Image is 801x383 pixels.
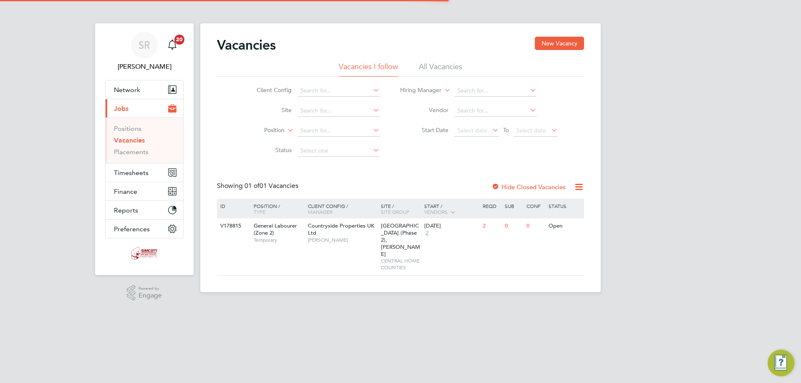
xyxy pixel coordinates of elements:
[244,86,292,94] label: Client Config
[254,222,297,236] span: General Labourer (Zone 2)
[106,201,183,219] button: Reports
[454,85,537,97] input: Search for...
[424,230,430,237] span: 2
[131,247,158,260] img: simcott-logo-retina.png
[254,208,265,215] span: Type
[105,247,184,260] a: Go to home page
[114,136,145,144] a: Vacancies
[297,105,380,117] input: Search for...
[244,182,259,190] span: 01 of
[481,199,502,213] div: Reqd
[218,218,247,234] div: V178815
[244,182,298,190] span: 01 Vacancies
[217,182,300,190] div: Showing
[217,37,276,53] h2: Vacancies
[308,237,377,243] span: [PERSON_NAME]
[139,292,162,299] span: Engage
[95,23,194,275] nav: Main navigation
[422,199,481,220] div: Start /
[393,86,441,95] label: Hiring Manager
[768,350,794,376] button: Engage Resource Center
[244,106,292,114] label: Site
[127,285,162,301] a: Powered byEngage
[306,199,379,219] div: Client Config /
[424,223,479,230] div: [DATE]
[379,199,423,219] div: Site /
[400,106,448,114] label: Vendor
[106,80,183,99] button: Network
[547,218,583,234] div: Open
[105,62,184,72] span: Scott Ridgers
[297,145,380,157] input: Select one
[114,105,128,113] span: Jobs
[106,118,183,163] div: Jobs
[297,85,380,97] input: Search for...
[254,237,304,243] span: Temporary
[106,182,183,200] button: Finance
[400,126,448,134] label: Start Date
[516,127,546,134] span: Select date
[139,285,162,292] span: Powered by
[114,206,138,214] span: Reports
[501,125,511,135] span: To
[503,218,524,234] div: 0
[237,126,285,135] label: Position
[218,199,247,213] div: ID
[105,32,184,72] a: SR[PERSON_NAME]
[481,218,502,234] div: 2
[454,105,537,117] input: Search for...
[457,127,487,134] span: Select date
[524,218,546,234] div: 0
[114,125,141,133] a: Positions
[114,225,150,233] span: Preferences
[503,199,524,213] div: Sub
[491,183,566,191] label: Hide Closed Vacancies
[114,148,149,156] a: Placements
[106,99,183,118] button: Jobs
[114,169,149,177] span: Timesheets
[244,146,292,154] label: Status
[419,62,462,77] li: All Vacancies
[114,188,137,195] span: Finance
[139,40,150,50] span: SR
[114,86,140,94] span: Network
[297,125,380,137] input: Search for...
[381,222,420,258] span: [GEOGRAPHIC_DATA] (Phase 2), [PERSON_NAME]
[381,258,421,270] span: CENTRAL HOME COUNTIES
[308,222,374,236] span: Countryside Properties UK Ltd
[547,199,583,213] div: Status
[308,208,332,215] span: Manager
[164,32,181,58] a: 20
[106,220,183,238] button: Preferences
[524,199,546,213] div: Conf
[106,163,183,182] button: Timesheets
[381,208,409,215] span: Site Group
[535,37,584,50] button: New Vacancy
[174,35,184,45] span: 20
[339,62,398,77] li: Vacancies I follow
[424,208,448,215] span: Vendors
[247,199,306,219] div: Position /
